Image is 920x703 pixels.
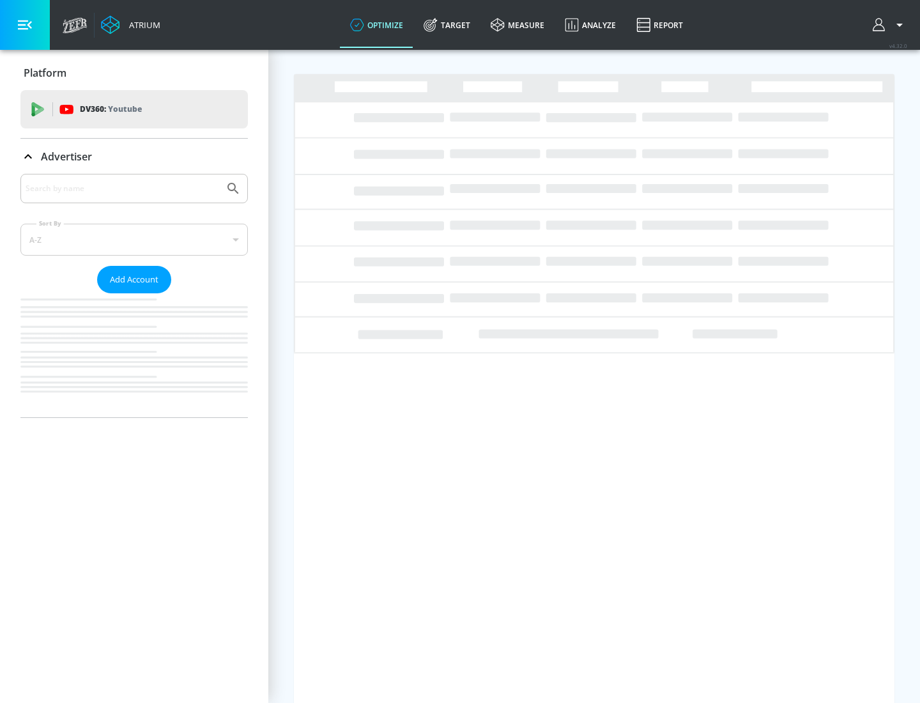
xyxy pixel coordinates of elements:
span: v 4.32.0 [889,42,907,49]
p: DV360: [80,102,142,116]
label: Sort By [36,219,64,228]
div: Platform [20,55,248,91]
div: A-Z [20,224,248,256]
a: Analyze [555,2,626,48]
div: Atrium [124,19,160,31]
input: Search by name [26,180,219,197]
div: Advertiser [20,139,248,174]
button: Add Account [97,266,171,293]
p: Youtube [108,102,142,116]
a: Report [626,2,693,48]
div: Advertiser [20,174,248,417]
span: Add Account [110,272,158,287]
a: Atrium [101,15,160,35]
div: DV360: Youtube [20,90,248,128]
a: optimize [340,2,413,48]
a: Target [413,2,480,48]
p: Platform [24,66,66,80]
nav: list of Advertiser [20,293,248,417]
p: Advertiser [41,150,92,164]
a: measure [480,2,555,48]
